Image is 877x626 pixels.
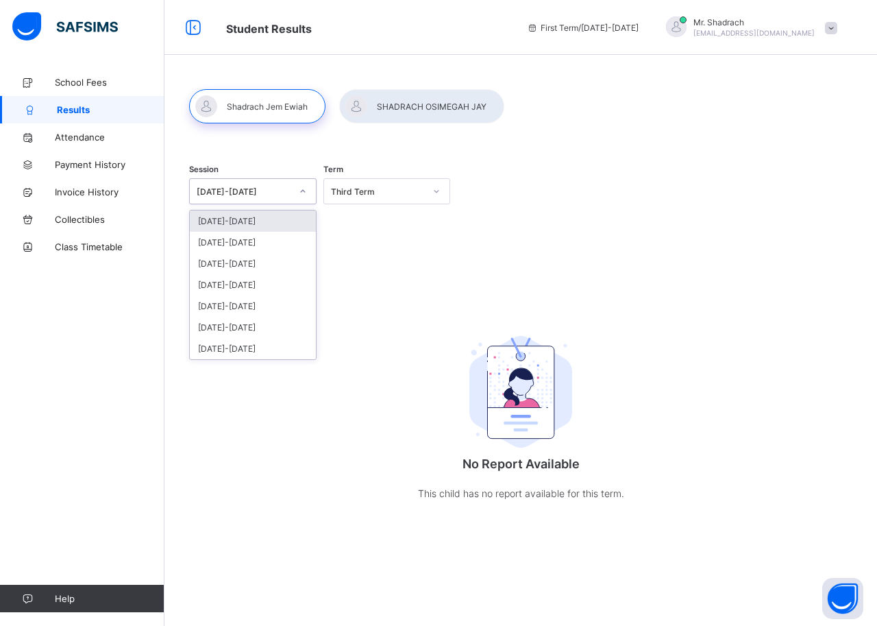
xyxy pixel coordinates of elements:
span: Student Results [226,22,312,36]
button: Open asap [822,578,863,619]
span: Term [323,165,343,174]
span: Results [57,104,164,115]
span: Session [189,165,219,174]
span: Class Timetable [55,241,164,252]
span: Invoice History [55,186,164,197]
span: School Fees [55,77,164,88]
div: [DATE]-[DATE] [190,232,316,253]
div: Mr.Shadrach [652,16,844,39]
p: This child has no report available for this term. [384,485,658,502]
img: student.207b5acb3037b72b59086e8b1a17b1d0.svg [469,336,572,448]
span: Attendance [55,132,164,143]
div: [DATE]-[DATE] [190,317,316,338]
div: [DATE]-[DATE] [190,274,316,296]
p: No Report Available [384,457,658,471]
span: session/term information [527,23,639,33]
span: Mr. Shadrach [693,17,815,27]
div: [DATE]-[DATE] [190,338,316,359]
span: Payment History [55,159,164,170]
span: Collectibles [55,214,164,225]
img: safsims [12,12,118,41]
span: Help [55,593,164,604]
div: [DATE]-[DATE] [190,210,316,232]
span: [EMAIL_ADDRESS][DOMAIN_NAME] [693,29,815,37]
div: Third Term [331,186,425,197]
div: [DATE]-[DATE] [190,296,316,317]
div: No Report Available [384,298,658,530]
div: [DATE]-[DATE] [197,186,291,197]
div: [DATE]-[DATE] [190,253,316,274]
